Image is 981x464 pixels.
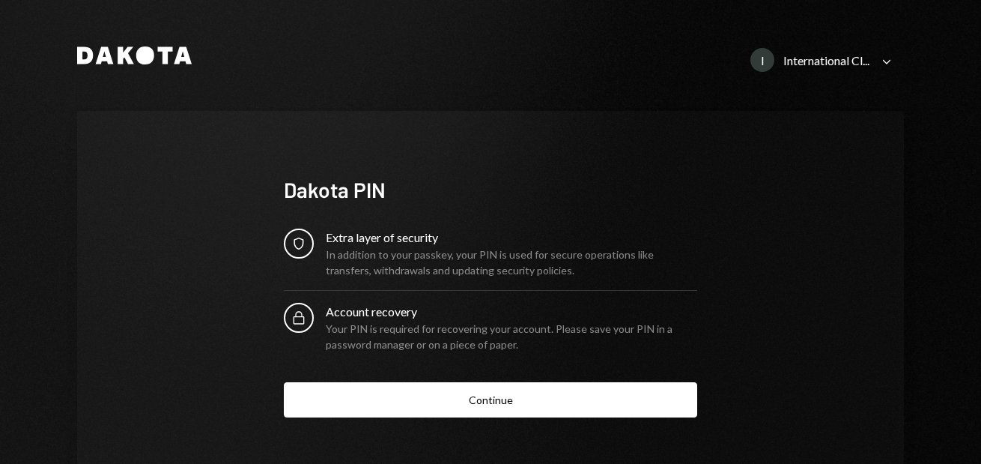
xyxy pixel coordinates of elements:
div: Extra layer of security [326,229,697,247]
div: Dakota PIN [284,175,697,205]
button: Continue [284,382,697,418]
div: In addition to your passkey, your PIN is used for secure operations like transfers, withdrawals a... [326,247,697,278]
div: Account recovery [326,303,697,321]
div: I [750,48,774,72]
div: International Cl... [783,53,869,67]
div: Your PIN is required for recovering your account. Please save your PIN in a password manager or o... [326,321,697,352]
